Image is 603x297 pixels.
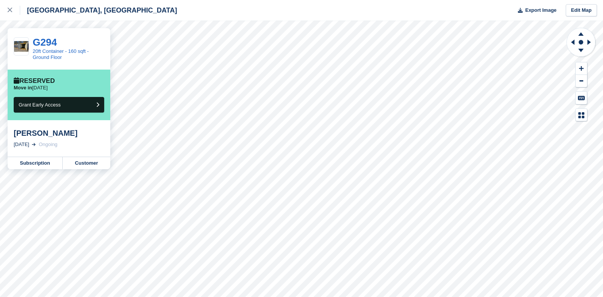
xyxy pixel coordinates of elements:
button: Map Legend [576,109,587,121]
button: Zoom Out [576,75,587,87]
button: Export Image [513,4,557,17]
div: Reserved [14,77,55,85]
img: IMG_3952.jpeg [14,41,29,52]
span: Move in [14,85,32,91]
span: Grant Early Access [19,102,61,108]
a: G294 [33,37,57,48]
button: Grant Early Access [14,97,104,113]
button: Zoom In [576,62,587,75]
div: Ongoing [39,141,57,148]
p: [DATE] [14,85,48,91]
div: [DATE] [14,141,29,148]
button: Keyboard Shortcuts [576,92,587,104]
a: Subscription [8,157,63,169]
span: Export Image [525,6,556,14]
div: [GEOGRAPHIC_DATA], [GEOGRAPHIC_DATA] [20,6,177,15]
div: [PERSON_NAME] [14,129,104,138]
a: Edit Map [566,4,597,17]
a: Customer [63,157,110,169]
a: 20ft Container - 160 sqft - Ground Floor [33,48,89,60]
img: arrow-right-light-icn-cde0832a797a2874e46488d9cf13f60e5c3a73dbe684e267c42b8395dfbc2abf.svg [32,143,36,146]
